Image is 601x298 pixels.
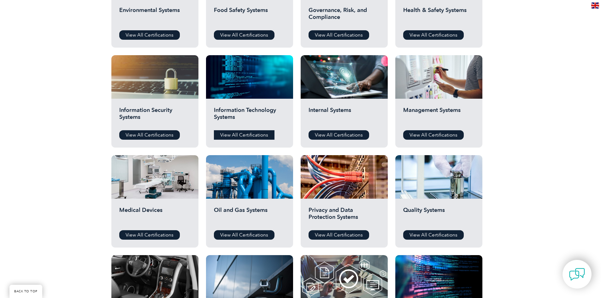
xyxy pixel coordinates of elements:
[403,107,474,126] h2: Management Systems
[119,130,180,140] a: View All Certifications
[214,7,285,26] h2: Food Safety Systems
[309,230,369,240] a: View All Certifications
[403,30,464,40] a: View All Certifications
[214,107,285,126] h2: Information Technology Systems
[591,3,599,9] img: en
[119,207,191,225] h2: Medical Devices
[569,266,585,282] img: contact-chat.png
[309,207,380,225] h2: Privacy and Data Protection Systems
[214,130,274,140] a: View All Certifications
[309,30,369,40] a: View All Certifications
[119,30,180,40] a: View All Certifications
[119,107,191,126] h2: Information Security Systems
[119,7,191,26] h2: Environmental Systems
[119,230,180,240] a: View All Certifications
[309,130,369,140] a: View All Certifications
[309,7,380,26] h2: Governance, Risk, and Compliance
[309,107,380,126] h2: Internal Systems
[403,130,464,140] a: View All Certifications
[9,285,42,298] a: BACK TO TOP
[214,207,285,225] h2: Oil and Gas Systems
[214,230,274,240] a: View All Certifications
[403,230,464,240] a: View All Certifications
[403,207,474,225] h2: Quality Systems
[403,7,474,26] h2: Health & Safety Systems
[214,30,274,40] a: View All Certifications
